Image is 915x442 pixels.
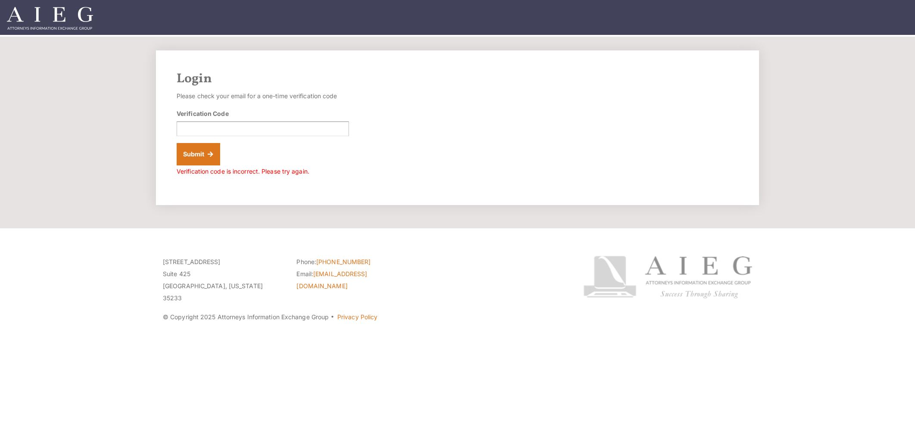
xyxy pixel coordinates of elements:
[296,270,367,289] a: [EMAIL_ADDRESS][DOMAIN_NAME]
[7,7,93,30] img: Attorneys Information Exchange Group
[177,168,309,175] span: Verification code is incorrect. Please try again.
[337,313,377,321] a: Privacy Policy
[163,256,283,304] p: [STREET_ADDRESS] Suite 425 [GEOGRAPHIC_DATA], [US_STATE] 35233
[177,90,349,102] p: Please check your email for a one-time verification code
[296,268,417,292] li: Email:
[316,258,370,265] a: [PHONE_NUMBER]
[163,311,551,323] p: © Copyright 2025 Attorneys Information Exchange Group
[177,71,738,87] h2: Login
[583,256,752,299] img: Attorneys Information Exchange Group logo
[177,109,229,118] label: Verification Code
[177,143,220,165] button: Submit
[330,317,334,321] span: ·
[296,256,417,268] li: Phone:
